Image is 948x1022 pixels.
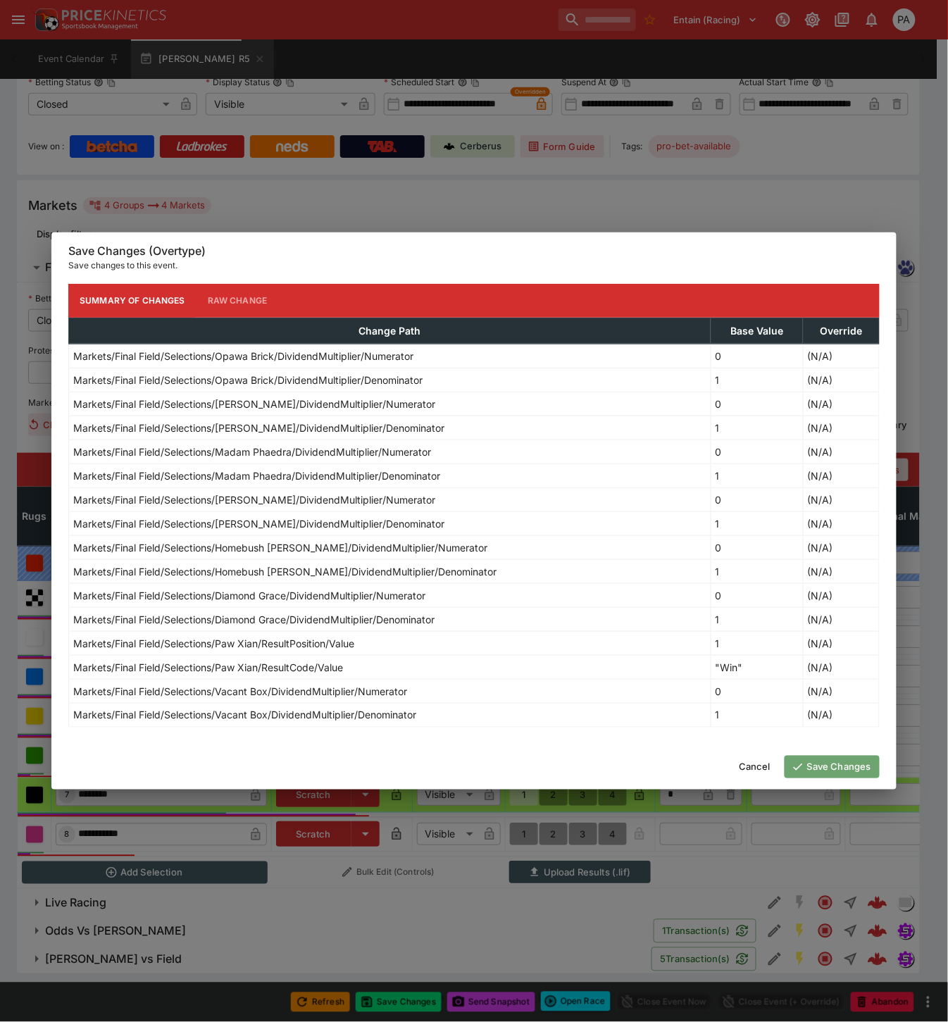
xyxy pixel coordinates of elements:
[711,368,803,392] td: 1
[73,397,435,411] p: Markets/Final Field/Selections/[PERSON_NAME]/DividendMultiplier/Numerator
[803,392,879,416] td: (N/A)
[711,535,803,559] td: 0
[711,440,803,463] td: 0
[803,607,879,631] td: (N/A)
[73,349,413,363] p: Markets/Final Field/Selections/Opawa Brick/DividendMultiplier/Numerator
[711,344,803,368] td: 0
[803,679,879,703] td: (N/A)
[711,703,803,727] td: 1
[785,756,880,778] button: Save Changes
[803,703,879,727] td: (N/A)
[73,564,497,579] p: Markets/Final Field/Selections/Homebush [PERSON_NAME]/DividendMultiplier/Denominator
[711,487,803,511] td: 0
[803,368,879,392] td: (N/A)
[197,284,279,318] button: Raw Change
[73,708,416,723] p: Markets/Final Field/Selections/Vacant Box/DividendMultiplier/Denominator
[73,660,343,675] p: Markets/Final Field/Selections/Paw Xian/ResultCode/Value
[73,373,423,387] p: Markets/Final Field/Selections/Opawa Brick/DividendMultiplier/Denominator
[73,420,444,435] p: Markets/Final Field/Selections/[PERSON_NAME]/DividendMultiplier/Denominator
[73,636,354,651] p: Markets/Final Field/Selections/Paw Xian/ResultPosition/Value
[803,511,879,535] td: (N/A)
[711,583,803,607] td: 0
[730,756,779,778] button: Cancel
[711,463,803,487] td: 1
[803,583,879,607] td: (N/A)
[803,655,879,679] td: (N/A)
[73,612,435,627] p: Markets/Final Field/Selections/Diamond Grace/DividendMultiplier/Denominator
[711,655,803,679] td: "Win"
[711,318,803,344] th: Base Value
[803,416,879,440] td: (N/A)
[803,440,879,463] td: (N/A)
[711,679,803,703] td: 0
[73,588,425,603] p: Markets/Final Field/Selections/Diamond Grace/DividendMultiplier/Numerator
[711,392,803,416] td: 0
[711,559,803,583] td: 1
[711,607,803,631] td: 1
[803,318,879,344] th: Override
[803,463,879,487] td: (N/A)
[711,631,803,655] td: 1
[73,540,487,555] p: Markets/Final Field/Selections/Homebush [PERSON_NAME]/DividendMultiplier/Numerator
[68,244,880,258] h6: Save Changes (Overtype)
[803,344,879,368] td: (N/A)
[68,258,880,273] p: Save changes to this event.
[69,318,711,344] th: Change Path
[73,492,435,507] p: Markets/Final Field/Selections/[PERSON_NAME]/DividendMultiplier/Numerator
[803,559,879,583] td: (N/A)
[803,535,879,559] td: (N/A)
[711,416,803,440] td: 1
[73,468,440,483] p: Markets/Final Field/Selections/Madam Phaedra/DividendMultiplier/Denominator
[73,684,407,699] p: Markets/Final Field/Selections/Vacant Box/DividendMultiplier/Numerator
[803,631,879,655] td: (N/A)
[803,487,879,511] td: (N/A)
[68,284,197,318] button: Summary of Changes
[73,444,431,459] p: Markets/Final Field/Selections/Madam Phaedra/DividendMultiplier/Numerator
[73,516,444,531] p: Markets/Final Field/Selections/[PERSON_NAME]/DividendMultiplier/Denominator
[711,511,803,535] td: 1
